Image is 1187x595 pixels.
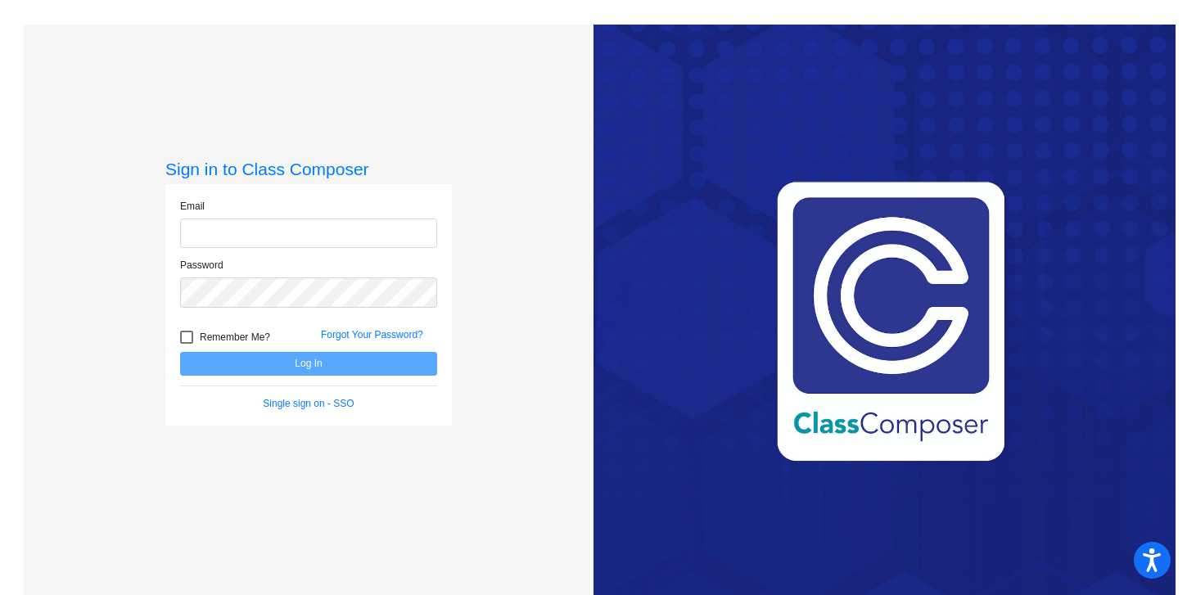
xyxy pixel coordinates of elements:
[165,159,452,179] h3: Sign in to Class Composer
[200,327,270,347] span: Remember Me?
[180,352,437,376] button: Log In
[180,199,205,214] label: Email
[180,258,223,273] label: Password
[263,398,354,409] a: Single sign on - SSO
[321,329,423,340] a: Forgot Your Password?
